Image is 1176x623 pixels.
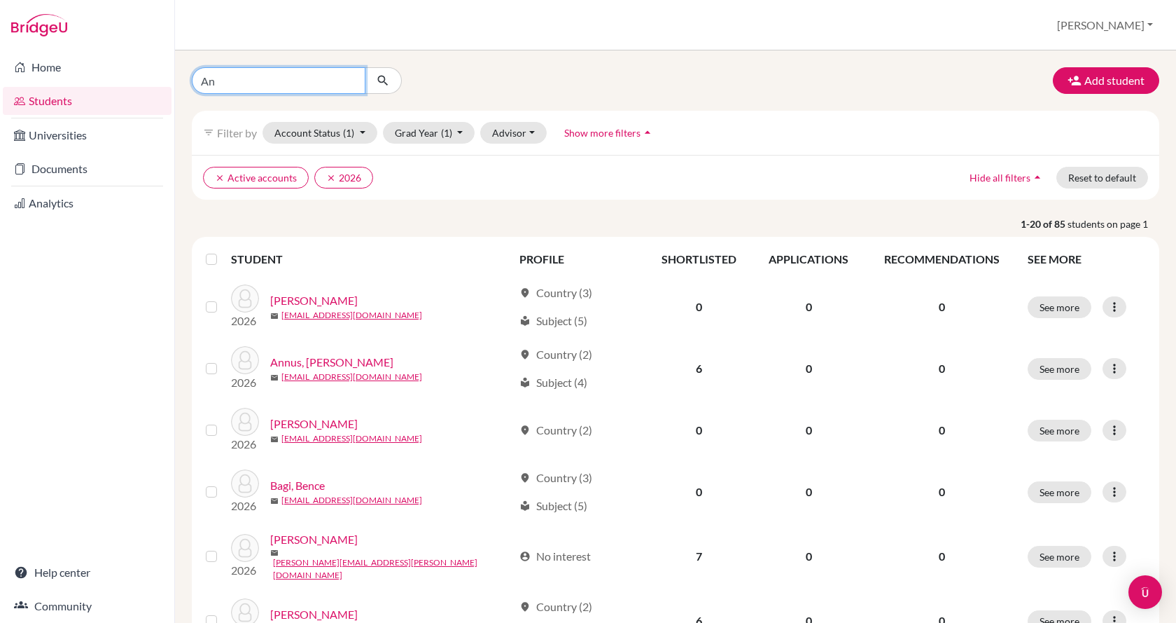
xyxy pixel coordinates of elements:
[519,285,592,301] div: Country (3)
[645,338,752,399] td: 6
[215,173,225,183] i: clear
[519,315,531,327] span: local_library
[231,498,259,514] p: 2026
[552,122,666,144] button: Show more filtersarrow_drop_up
[1028,420,1091,441] button: See more
[270,549,279,557] span: mail
[1028,358,1091,380] button: See more
[3,53,171,81] a: Home
[874,299,1011,315] p: 0
[326,173,336,183] i: clear
[519,548,591,565] div: No interest
[281,432,422,445] a: [EMAIL_ADDRESS][DOMAIN_NAME]
[203,127,214,138] i: filter_list
[645,523,752,590] td: 7
[1056,167,1148,189] button: Reset to default
[1028,546,1091,568] button: See more
[519,551,531,562] span: account_circle
[270,497,279,505] span: mail
[511,242,645,276] th: PROFILE
[874,422,1011,439] p: 0
[270,477,325,494] a: Bagi, Bence
[752,399,865,461] td: 0
[231,374,259,391] p: 2026
[231,562,259,579] p: 2026
[231,285,259,313] img: Ábrahám, Emma
[874,548,1011,565] p: 0
[281,309,422,322] a: [EMAIL_ADDRESS][DOMAIN_NAME]
[752,338,865,399] td: 0
[1067,217,1159,231] span: students on page 1
[519,425,531,436] span: location_on
[281,494,422,507] a: [EMAIL_ADDRESS][DOMAIN_NAME]
[519,374,587,391] div: Subject (4)
[958,167,1056,189] button: Hide all filtersarrow_drop_up
[3,592,171,620] a: Community
[519,500,531,512] span: local_library
[1051,12,1159,39] button: [PERSON_NAME]
[519,349,531,360] span: location_on
[480,122,547,144] button: Advisor
[519,472,531,484] span: location_on
[343,127,354,139] span: (1)
[270,374,279,382] span: mail
[383,122,475,144] button: Grad Year(1)
[1021,217,1067,231] strong: 1-20 of 85
[1028,481,1091,503] button: See more
[231,470,259,498] img: Bagi, Bence
[752,276,865,338] td: 0
[874,484,1011,500] p: 0
[270,292,358,309] a: [PERSON_NAME]
[3,155,171,183] a: Documents
[640,125,654,139] i: arrow_drop_up
[231,242,511,276] th: STUDENT
[217,126,257,139] span: Filter by
[519,598,592,615] div: Country (2)
[564,127,640,139] span: Show more filters
[262,122,377,144] button: Account Status(1)
[11,14,67,36] img: Bridge-U
[3,87,171,115] a: Students
[231,346,259,374] img: Annus, Dorottya
[645,461,752,523] td: 0
[3,189,171,217] a: Analytics
[270,354,393,371] a: Annus, [PERSON_NAME]
[519,346,592,363] div: Country (2)
[1053,67,1159,94] button: Add student
[273,556,513,582] a: [PERSON_NAME][EMAIL_ADDRESS][PERSON_NAME][DOMAIN_NAME]
[752,523,865,590] td: 0
[645,399,752,461] td: 0
[270,416,358,432] a: [PERSON_NAME]
[270,606,358,623] a: [PERSON_NAME]
[1030,170,1044,184] i: arrow_drop_up
[441,127,452,139] span: (1)
[231,534,259,562] img: Bálint, Aliz
[231,313,259,329] p: 2026
[519,422,592,439] div: Country (2)
[1028,296,1091,318] button: See more
[270,435,279,444] span: mail
[519,601,531,612] span: location_on
[874,360,1011,377] p: 0
[519,313,587,329] div: Subject (5)
[281,371,422,383] a: [EMAIL_ADDRESS][DOMAIN_NAME]
[270,312,279,320] span: mail
[203,167,309,189] button: clearActive accounts
[192,67,365,94] input: Find student by name...
[645,276,752,338] td: 0
[519,377,531,388] span: local_library
[752,242,865,276] th: APPLICATIONS
[3,121,171,149] a: Universities
[231,408,259,436] img: Areniello Scharli, Dávid
[519,498,587,514] div: Subject (5)
[969,172,1030,184] span: Hide all filters
[865,242,1019,276] th: RECOMMENDATIONS
[752,461,865,523] td: 0
[3,559,171,587] a: Help center
[1019,242,1154,276] th: SEE MORE
[314,167,373,189] button: clear2026
[519,470,592,486] div: Country (3)
[645,242,752,276] th: SHORTLISTED
[270,531,358,548] a: [PERSON_NAME]
[231,436,259,453] p: 2026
